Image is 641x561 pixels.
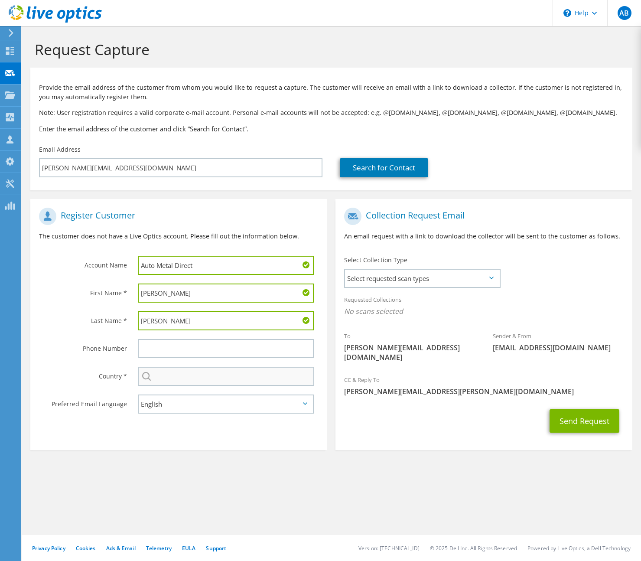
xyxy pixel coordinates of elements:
[35,40,624,59] h1: Request Capture
[39,284,127,297] label: First Name *
[39,339,127,353] label: Phone Number
[39,256,127,270] label: Account Name
[106,545,136,552] a: Ads & Email
[484,327,632,357] div: Sender & From
[39,232,318,241] p: The customer does not have a Live Optics account. Please fill out the information below.
[344,387,623,396] span: [PERSON_NAME][EMAIL_ADDRESS][PERSON_NAME][DOMAIN_NAME]
[340,158,428,177] a: Search for Contact
[146,545,172,552] a: Telemetry
[344,232,623,241] p: An email request with a link to download the collector will be sent to the customer as follows.
[39,395,127,408] label: Preferred Email Language
[344,307,623,316] span: No scans selected
[39,124,624,134] h3: Enter the email address of the customer and click “Search for Contact”.
[358,545,420,552] li: Version: [TECHNICAL_ID]
[618,6,631,20] span: AB
[344,256,407,264] label: Select Collection Type
[32,545,65,552] a: Privacy Policy
[39,83,624,102] p: Provide the email address of the customer from whom you would like to request a capture. The cust...
[344,208,619,225] h1: Collection Request Email
[344,343,475,362] span: [PERSON_NAME][EMAIL_ADDRESS][DOMAIN_NAME]
[39,108,624,117] p: Note: User registration requires a valid corporate e-mail account. Personal e-mail accounts will ...
[550,409,619,433] button: Send Request
[563,9,571,17] svg: \n
[39,145,81,154] label: Email Address
[493,343,624,352] span: [EMAIL_ADDRESS][DOMAIN_NAME]
[527,545,631,552] li: Powered by Live Optics, a Dell Technology
[206,545,226,552] a: Support
[345,270,499,287] span: Select requested scan types
[335,327,484,366] div: To
[430,545,517,552] li: © 2025 Dell Inc. All Rights Reserved
[335,290,632,323] div: Requested Collections
[76,545,96,552] a: Cookies
[39,311,127,325] label: Last Name *
[335,371,632,401] div: CC & Reply To
[39,367,127,381] label: Country *
[182,545,195,552] a: EULA
[39,208,314,225] h1: Register Customer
